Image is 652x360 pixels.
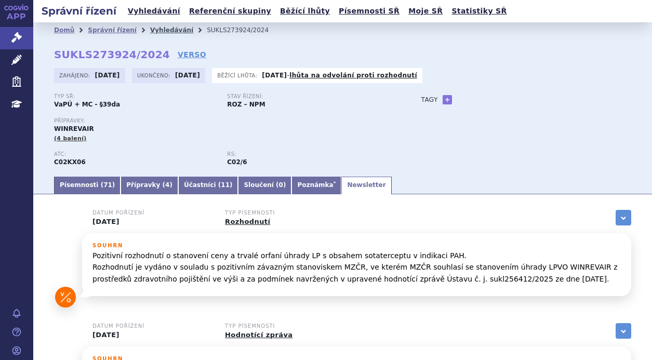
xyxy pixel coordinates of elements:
[178,177,238,194] a: Účastníci (11)
[95,72,120,79] strong: [DATE]
[54,151,217,157] p: ATC:
[54,177,121,194] a: Písemnosti (71)
[92,323,212,329] h3: Datum pořízení
[616,210,631,225] a: zobrazit vše
[33,4,125,18] h2: Správní řízení
[59,71,92,79] span: Zahájeno:
[54,101,120,108] strong: VaPÚ + MC - §39da
[54,158,86,166] strong: SOTATERCEPT
[262,72,287,79] strong: [DATE]
[186,4,274,18] a: Referenční skupiny
[225,331,292,339] a: Hodnotící zpráva
[336,4,403,18] a: Písemnosti SŘ
[92,331,212,339] p: [DATE]
[225,218,270,225] a: Rozhodnutí
[178,49,206,60] a: VERSO
[137,71,172,79] span: Ukončeno:
[221,181,230,189] span: 11
[54,26,74,34] a: Domů
[279,181,283,189] span: 0
[54,118,401,124] p: Přípravky:
[262,71,417,79] p: -
[443,95,452,104] a: +
[175,72,200,79] strong: [DATE]
[54,48,170,61] strong: SUKLS273924/2024
[150,26,193,34] a: Vyhledávání
[227,158,247,166] strong: sotatercept
[227,94,390,100] p: Stav řízení:
[227,101,265,108] strong: ROZ – NPM
[217,71,259,79] span: Běžící lhůta:
[54,135,87,142] span: (4 balení)
[225,323,344,329] h3: Typ písemnosti
[54,94,217,100] p: Typ SŘ:
[92,210,212,216] h3: Datum pořízení
[291,177,341,194] a: Poznámka*
[54,125,94,132] span: WINREVAIR
[405,4,446,18] a: Moje SŘ
[103,181,112,189] span: 71
[616,323,631,339] a: zobrazit vše
[207,22,282,38] li: SUKLS273924/2024
[448,4,510,18] a: Statistiky SŘ
[121,177,178,194] a: Přípravky (4)
[227,151,390,157] p: RS:
[165,181,169,189] span: 4
[238,177,291,194] a: Sloučení (0)
[88,26,137,34] a: Správní řízení
[125,4,183,18] a: Vyhledávání
[341,177,391,194] a: Newsletter
[92,250,621,285] p: Pozitivní rozhodnutí o stanovení ceny a trvalé orfaní úhrady LP s obsahem sotaterceptu v indikaci...
[277,4,333,18] a: Běžící lhůty
[92,218,212,226] p: [DATE]
[92,243,621,249] h3: Souhrn
[421,94,438,106] h3: Tagy
[225,210,344,216] h3: Typ písemnosti
[289,72,417,79] a: lhůta na odvolání proti rozhodnutí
